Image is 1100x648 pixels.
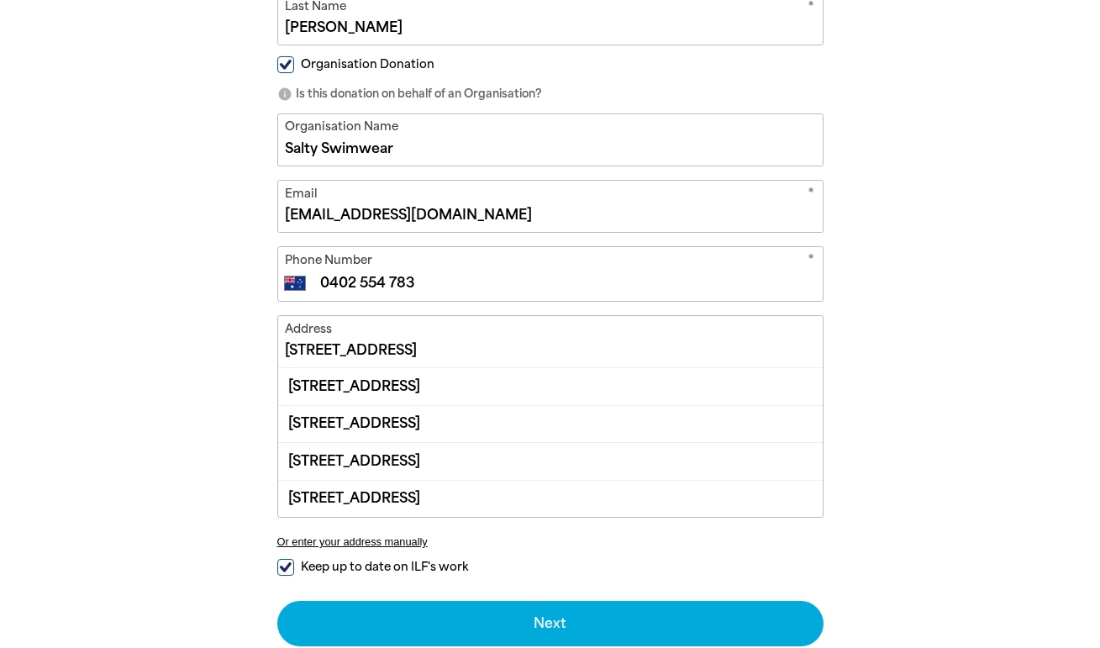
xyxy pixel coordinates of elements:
[277,601,824,646] button: Next
[277,559,294,576] input: Keep up to date on ILF's work
[278,480,823,517] div: [STREET_ADDRESS]
[277,87,292,102] i: info
[278,368,823,404] div: [STREET_ADDRESS]
[277,56,294,73] input: Organisation Donation
[278,405,823,442] div: [STREET_ADDRESS]
[277,535,824,548] button: Or enter your address manually
[808,251,814,272] i: Required
[301,559,468,575] span: Keep up to date on ILF's work
[278,442,823,479] div: [STREET_ADDRESS]
[301,56,434,72] span: Organisation Donation
[277,86,824,103] p: Is this donation on behalf of an Organisation?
